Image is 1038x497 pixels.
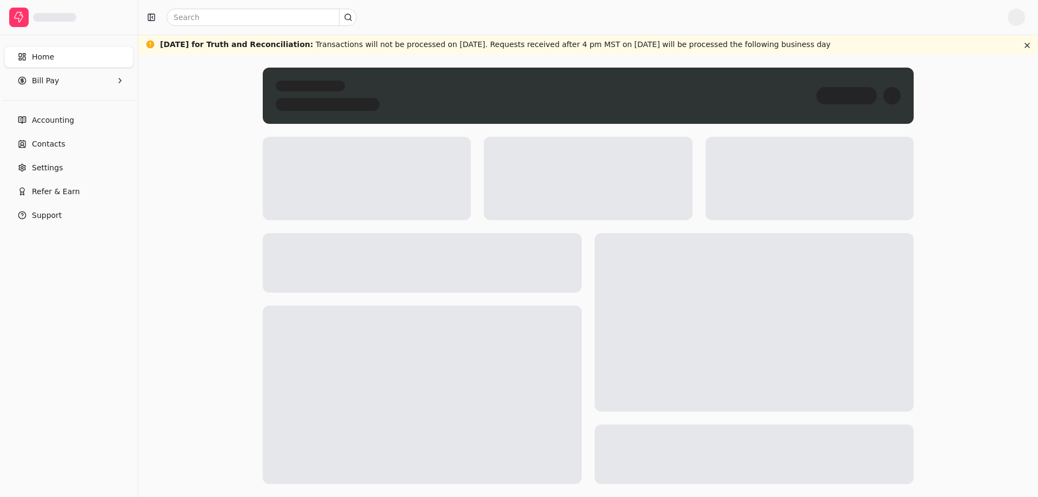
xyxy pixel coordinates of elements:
[160,39,830,50] div: Transactions will not be processed on [DATE]. Requests received after 4 pm MST on [DATE] will be ...
[4,70,134,91] button: Bill Pay
[160,40,313,49] span: [DATE] for Truth and Reconciliation :
[4,181,134,202] button: Refer & Earn
[32,186,80,197] span: Refer & Earn
[4,204,134,226] button: Support
[167,9,357,26] input: Search
[32,51,54,63] span: Home
[4,157,134,178] a: Settings
[4,109,134,131] a: Accounting
[32,162,63,174] span: Settings
[32,75,59,87] span: Bill Pay
[4,46,134,68] a: Home
[4,133,134,155] a: Contacts
[32,115,74,126] span: Accounting
[32,210,62,221] span: Support
[32,138,65,150] span: Contacts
